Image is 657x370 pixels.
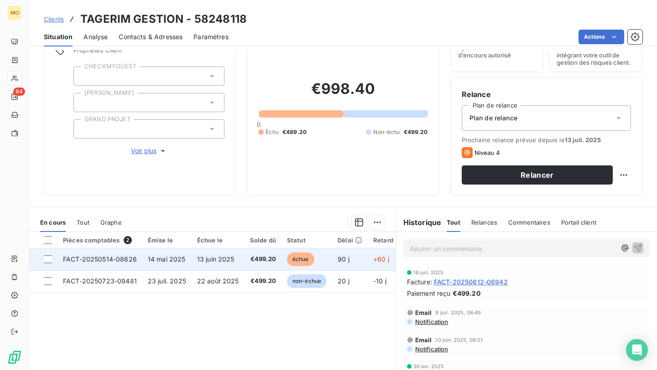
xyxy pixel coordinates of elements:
h6: Historique [396,217,442,228]
button: Voir plus [73,146,224,156]
div: Retard [373,236,402,244]
span: 0 [257,121,261,128]
span: 10 juin 2025, 08:51 [435,337,483,343]
span: Notification [414,318,448,325]
span: Plan de relance [469,113,517,123]
span: FACT-20250723-09481 [63,277,137,285]
div: Open Intercom Messenger [626,339,648,361]
span: En cours [40,219,66,226]
div: Statut [287,236,327,244]
h3: TAGERIM GESTION - 58248118 [80,11,247,27]
div: Échue le [197,236,239,244]
span: Email [415,309,432,316]
span: 22 août 2025 [197,277,239,285]
span: Facture : [407,277,432,287]
h6: Relance [462,89,631,100]
span: Graphe [100,219,122,226]
span: 13 juil. 2025 [565,136,601,144]
button: Relancer [462,165,613,185]
span: €499.20 [282,128,307,136]
span: Analyse [83,32,108,41]
span: échue [287,252,314,266]
span: Ajouter une limite d’encours autorisé [458,44,536,59]
span: 90 j [338,255,349,263]
span: Échu [266,128,279,136]
div: Solde dû [250,236,276,244]
span: Email [415,336,432,344]
span: Niveau 4 [474,149,500,156]
span: 23 juil. 2025 [148,277,186,285]
div: Délai [338,236,362,244]
input: Ajouter une valeur [81,125,89,133]
div: MO [7,5,22,20]
span: -10 j [373,277,386,285]
a: 94 [7,89,21,104]
span: 30 avr. 2025 [413,364,444,369]
span: €499.20 [453,288,480,298]
span: Propriétés Client [73,46,224,59]
input: Ajouter une valeur [81,98,89,107]
button: Actions [579,30,624,44]
a: Clients [44,15,64,24]
span: Non-échu [373,128,400,136]
div: Émise le [148,236,186,244]
span: Paiement reçu [407,288,451,298]
span: 14 mai 2025 [148,255,186,263]
span: Relances [471,219,497,226]
span: €499.20 [250,255,276,264]
span: Commentaires [508,219,550,226]
span: Tout [77,219,89,226]
span: Notification [414,345,448,353]
input: Ajouter une valeur [81,72,89,80]
span: Voir plus [131,146,167,155]
span: FACT-20250612-08942 [434,277,508,287]
span: Paramètres [193,32,229,41]
span: 9 juil. 2025, 08:49 [435,310,481,315]
span: €499.20 [250,277,276,286]
span: Clients [44,15,64,23]
span: Situation [44,32,73,41]
span: non-échue [287,274,327,288]
div: Pièces comptables [63,236,137,244]
span: Contacts & Adresses [119,32,182,41]
span: Tout [447,219,460,226]
span: Prochaine relance prévue depuis le [462,136,631,144]
span: Portail client [561,219,596,226]
span: 13 juin 2025 [197,255,235,263]
span: €499.20 [404,128,428,136]
span: 18 juil. 2025 [413,270,444,275]
span: FACT-20250514-08626 [63,255,137,263]
img: Logo LeanPay [7,350,22,365]
span: 20 j [338,277,349,285]
span: +60 j [373,255,389,263]
h2: €998.40 [258,80,428,107]
span: Surveiller ce client en intégrant votre outil de gestion des risques client. [557,44,635,66]
span: 2 [124,236,132,244]
span: 94 [13,87,25,96]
